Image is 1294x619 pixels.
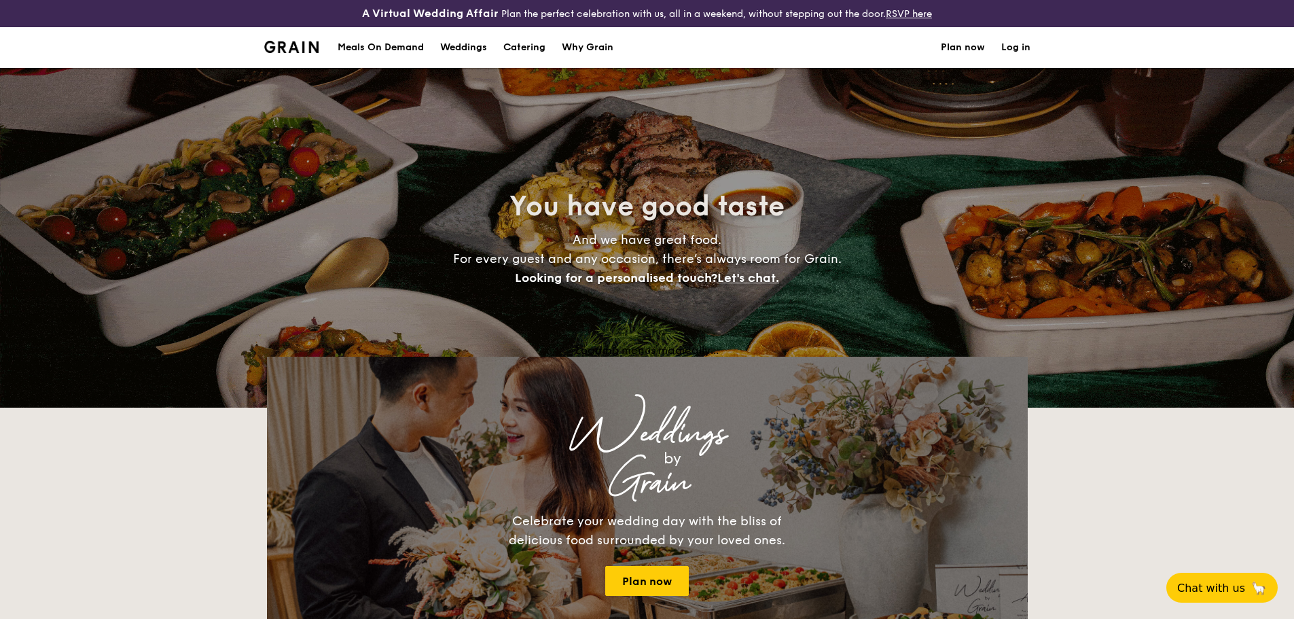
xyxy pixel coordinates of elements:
div: Why Grain [562,27,613,68]
a: Meals On Demand [329,27,432,68]
div: Weddings [387,422,908,446]
div: Celebrate your wedding day with the bliss of delicious food surrounded by your loved ones. [495,512,800,550]
a: Log in [1001,27,1030,68]
a: Plan now [605,566,689,596]
span: Looking for a personalised touch? [515,270,717,285]
h4: A Virtual Wedding Affair [362,5,499,22]
div: Weddings [440,27,487,68]
a: Plan now [941,27,985,68]
span: Let's chat. [717,270,779,285]
a: RSVP here [886,8,932,20]
div: by [437,446,908,471]
img: Grain [264,41,319,53]
a: Catering [495,27,554,68]
button: Chat with us🦙 [1166,573,1278,603]
span: You have good taste [509,190,785,223]
a: Weddings [432,27,495,68]
span: 🦙 [1251,580,1267,596]
div: Loading menus magically... [267,344,1028,357]
h1: Catering [503,27,545,68]
a: Logotype [264,41,319,53]
span: Chat with us [1177,582,1245,595]
div: Plan the perfect celebration with us, all in a weekend, without stepping out the door. [256,5,1039,22]
a: Why Grain [554,27,622,68]
div: Grain [387,471,908,495]
span: And we have great food. For every guest and any occasion, there’s always room for Grain. [453,232,842,285]
div: Meals On Demand [338,27,424,68]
